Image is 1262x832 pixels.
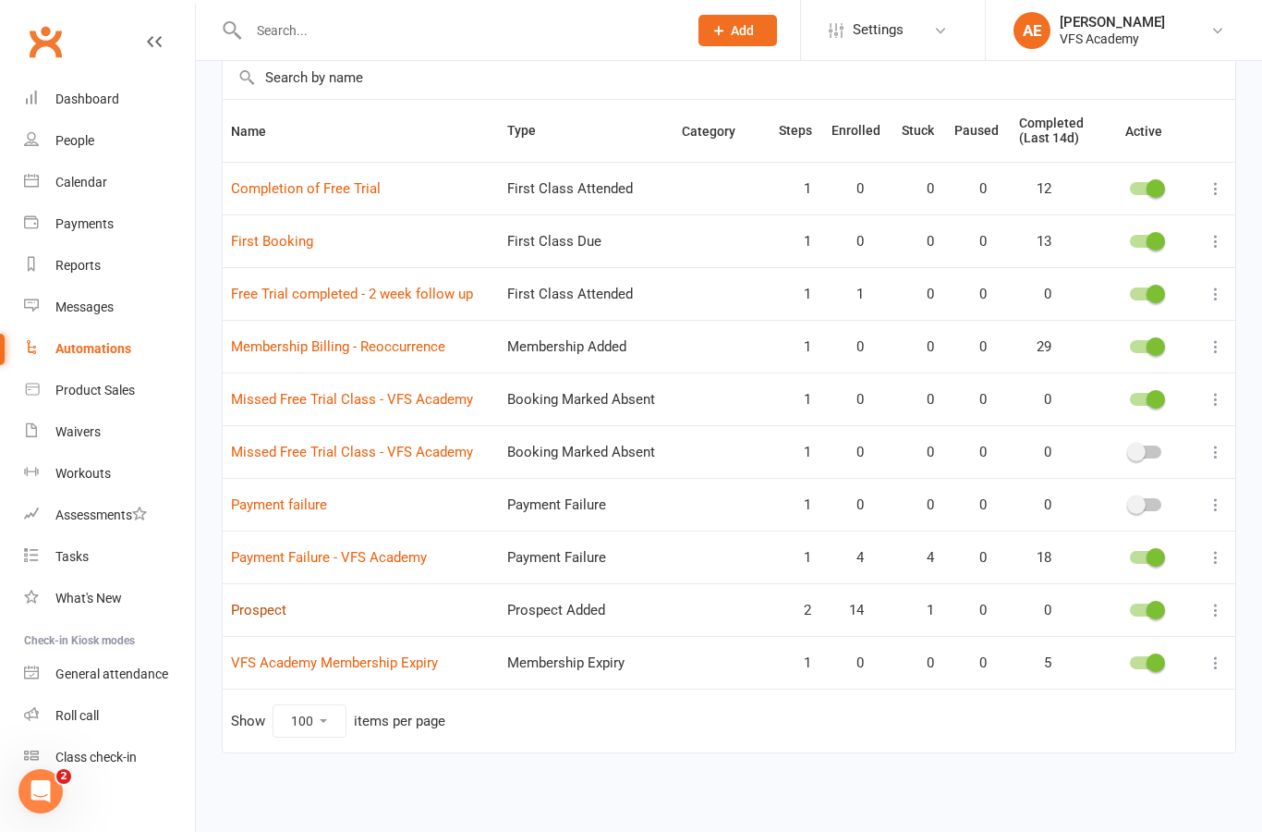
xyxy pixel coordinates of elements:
[24,245,195,287] a: Reports
[1060,14,1165,31] div: [PERSON_NAME]
[231,124,286,139] span: Name
[954,339,987,355] span: 0
[954,603,987,618] span: 0
[831,445,864,460] span: 0
[902,550,934,566] span: 4
[1013,12,1050,49] div: AE
[954,655,987,671] span: 0
[499,214,674,267] td: First Class Due
[24,287,195,328] a: Messages
[24,654,195,695] a: General attendance kiosk mode
[893,100,946,162] th: Stuck
[954,234,987,250] span: 0
[231,444,473,460] a: Missed Free Trial Class - VFS Academy
[55,750,137,765] div: Class check-in
[24,536,195,578] a: Tasks
[831,339,864,355] span: 0
[55,383,135,398] div: Product Sales
[831,655,864,671] span: 0
[823,100,893,162] th: Enrolled
[56,769,71,784] span: 2
[1019,445,1051,460] span: 0
[499,267,674,320] td: First Class Attended
[1109,120,1183,142] button: Active
[779,497,811,513] span: 1
[499,531,674,583] td: Payment Failure
[954,550,987,566] span: 0
[954,445,987,460] span: 0
[24,495,195,536] a: Assessments
[902,392,934,408] span: 0
[1019,116,1084,144] span: Completed (Last 14d)
[55,92,119,106] div: Dashboard
[55,549,89,564] div: Tasks
[1125,124,1162,139] span: Active
[55,341,131,356] div: Automations
[954,287,987,302] span: 0
[499,100,674,162] th: Type
[831,603,864,618] span: 14
[771,100,824,162] th: Steps
[779,445,811,460] span: 1
[24,695,195,737] a: Roll call
[779,287,811,302] span: 1
[24,162,195,203] a: Calendar
[231,391,473,408] a: Missed Free Trial Class - VFS Academy
[499,425,674,478] td: Booking Marked Absent
[731,23,754,38] span: Add
[24,411,195,453] a: Waivers
[831,234,864,250] span: 0
[18,769,63,814] iframe: Intercom live chat
[231,549,427,566] a: Payment Failure - VFS Academy
[231,233,313,250] a: First Booking
[24,328,195,370] a: Automations
[354,714,445,729] div: items per page
[499,373,674,425] td: Booking Marked Absent
[231,338,445,355] a: Membership Billing - Reoccurrence
[55,667,168,681] div: General attendance
[779,234,811,250] span: 1
[24,370,195,411] a: Product Sales
[779,339,811,355] span: 1
[24,737,195,778] a: Class kiosk mode
[831,181,864,197] span: 0
[954,181,987,197] span: 0
[779,550,811,566] span: 1
[779,181,811,197] span: 1
[902,497,934,513] span: 0
[1019,603,1051,618] span: 0
[55,466,111,481] div: Workouts
[55,300,114,314] div: Messages
[55,708,99,723] div: Roll call
[223,56,1235,99] input: Search by name
[231,602,286,618] a: Prospect
[1019,287,1051,302] span: 0
[1019,339,1051,355] span: 29
[1060,31,1165,47] div: VFS Academy
[682,124,756,139] span: Category
[902,445,934,460] span: 0
[1019,234,1051,250] span: 13
[22,18,68,65] a: Clubworx
[779,392,811,408] span: 1
[682,120,756,142] button: Category
[902,287,934,302] span: 0
[231,286,473,302] a: Free Trial completed - 2 week follow up
[243,18,674,43] input: Search...
[853,9,904,51] span: Settings
[779,603,811,618] span: 2
[1019,181,1051,197] span: 12
[831,497,864,513] span: 0
[1019,550,1051,566] span: 18
[698,15,777,46] button: Add
[55,258,101,273] div: Reports
[779,655,811,671] span: 1
[902,603,934,618] span: 1
[231,496,327,513] a: Payment failure
[55,175,107,190] div: Calendar
[902,234,934,250] span: 0
[24,120,195,162] a: People
[24,453,195,495] a: Workouts
[55,591,122,606] div: What's New
[902,655,934,671] span: 0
